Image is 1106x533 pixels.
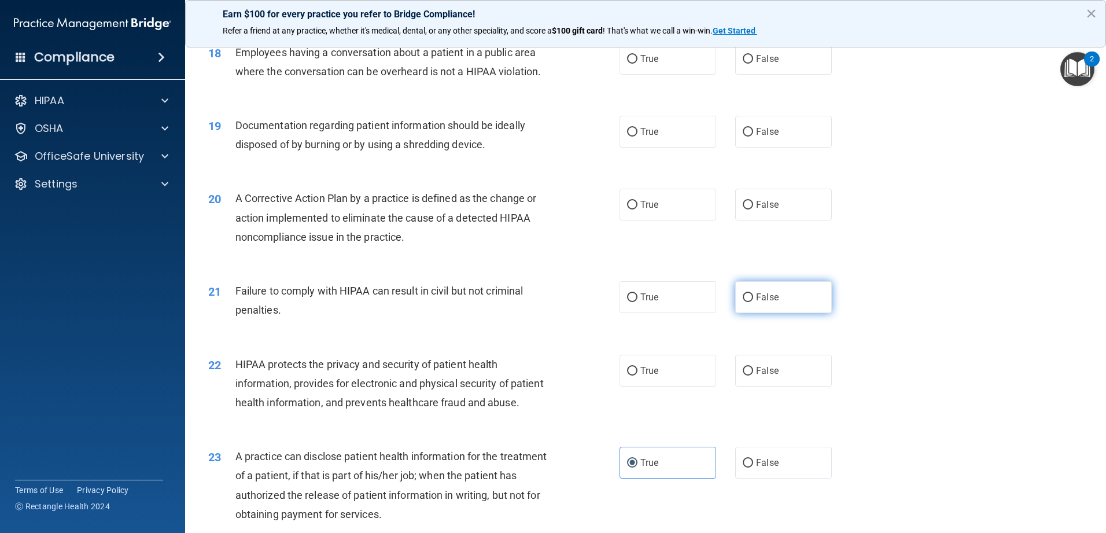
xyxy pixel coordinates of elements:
span: Ⓒ Rectangle Health 2024 [15,501,110,512]
span: HIPAA protects the privacy and security of patient health information, provides for electronic an... [235,358,544,409]
span: 21 [208,285,221,299]
span: 20 [208,192,221,206]
p: OfficeSafe University [35,149,144,163]
p: OSHA [35,122,64,135]
div: 2 [1090,59,1094,74]
input: False [743,201,753,209]
span: False [756,365,779,376]
strong: $100 gift card [552,26,603,35]
a: Settings [14,177,168,191]
input: False [743,128,753,137]
span: False [756,457,779,468]
a: Terms of Use [15,484,63,496]
h4: Compliance [34,49,115,65]
span: False [756,53,779,64]
span: True [640,457,658,468]
input: True [627,459,637,468]
strong: Get Started [713,26,755,35]
input: True [627,201,637,209]
img: PMB logo [14,12,171,35]
span: Refer a friend at any practice, whether it's medical, dental, or any other speciality, and score a [223,26,552,35]
a: OfficeSafe University [14,149,168,163]
input: True [627,367,637,376]
span: 19 [208,119,221,133]
span: A Corrective Action Plan by a practice is defined as the change or action implemented to eliminat... [235,192,537,242]
span: 22 [208,358,221,372]
input: False [743,55,753,64]
a: Get Started [713,26,757,35]
a: HIPAA [14,94,168,108]
input: False [743,293,753,302]
a: OSHA [14,122,168,135]
span: Failure to comply with HIPAA can result in civil but not criminal penalties. [235,285,523,316]
a: Privacy Policy [77,484,129,496]
button: Close [1086,4,1097,23]
span: 23 [208,450,221,464]
p: HIPAA [35,94,64,108]
input: False [743,459,753,468]
span: True [640,365,658,376]
span: 18 [208,46,221,60]
span: True [640,199,658,210]
span: True [640,292,658,303]
input: True [627,55,637,64]
span: Documentation regarding patient information should be ideally disposed of by burning or by using ... [235,119,525,150]
span: Employees having a conversation about a patient in a public area where the conversation can be ov... [235,46,541,78]
span: True [640,126,658,137]
span: False [756,292,779,303]
button: Open Resource Center, 2 new notifications [1060,52,1094,86]
input: True [627,293,637,302]
input: False [743,367,753,376]
span: False [756,126,779,137]
p: Earn $100 for every practice you refer to Bridge Compliance! [223,9,1068,20]
span: True [640,53,658,64]
span: ! That's what we call a win-win. [603,26,713,35]
p: Settings [35,177,78,191]
span: False [756,199,779,210]
span: A practice can disclose patient health information for the treatment of a patient, if that is par... [235,450,547,520]
input: True [627,128,637,137]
